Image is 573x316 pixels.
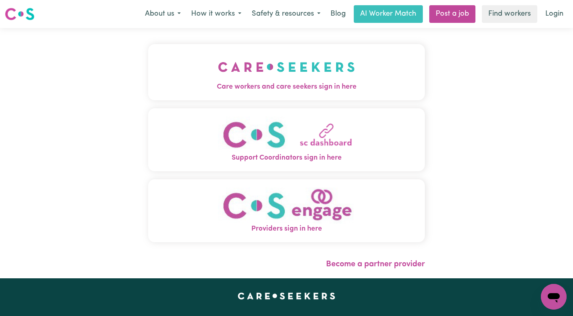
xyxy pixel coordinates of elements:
[540,5,568,23] a: Login
[186,6,247,22] button: How it works
[429,5,475,23] a: Post a job
[326,260,425,268] a: Become a partner provider
[148,224,425,234] span: Providers sign in here
[148,82,425,92] span: Care workers and care seekers sign in here
[238,293,335,299] a: Careseekers home page
[5,5,35,23] a: Careseekers logo
[326,5,351,23] a: Blog
[148,44,425,100] button: Care workers and care seekers sign in here
[482,5,537,23] a: Find workers
[148,153,425,163] span: Support Coordinators sign in here
[541,284,567,310] iframe: Button to launch messaging window
[148,108,425,171] button: Support Coordinators sign in here
[247,6,326,22] button: Safety & resources
[5,7,35,21] img: Careseekers logo
[354,5,423,23] a: AI Worker Match
[140,6,186,22] button: About us
[148,179,425,242] button: Providers sign in here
